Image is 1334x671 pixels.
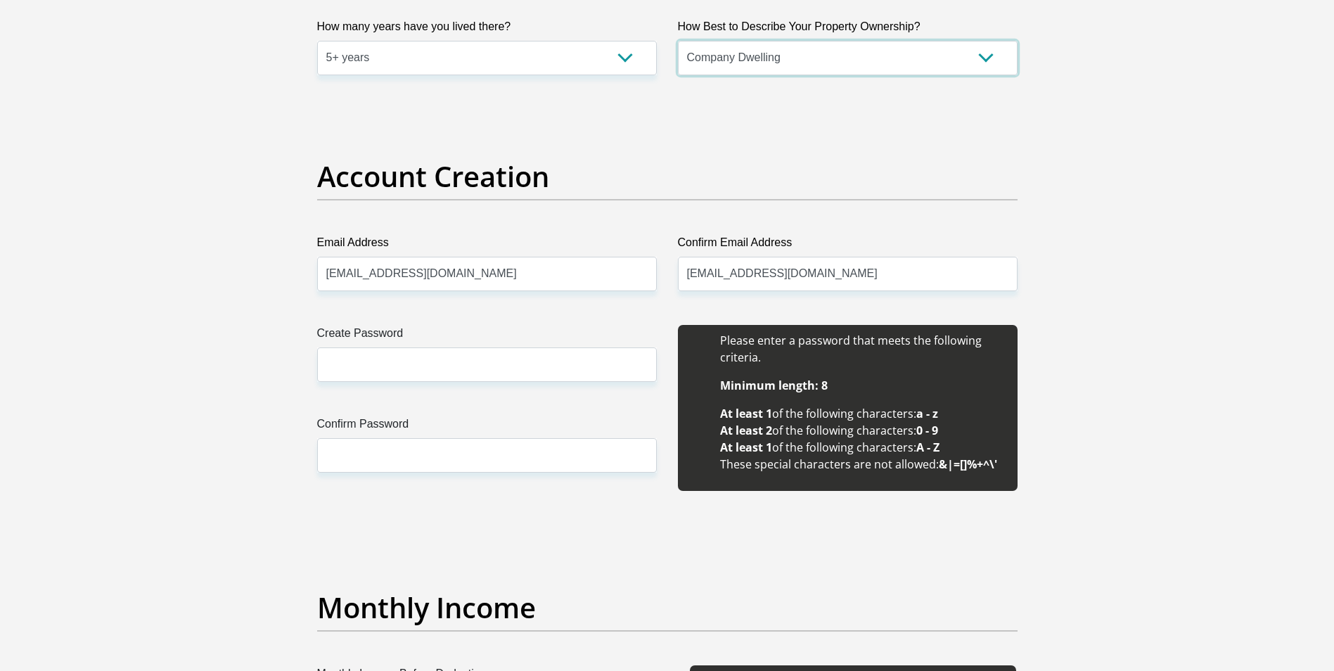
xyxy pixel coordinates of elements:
li: of the following characters: [720,405,1003,422]
li: Please enter a password that meets the following criteria. [720,332,1003,366]
b: At least 1 [720,406,772,421]
label: How Best to Describe Your Property Ownership? [678,18,1018,41]
li: of the following characters: [720,439,1003,456]
select: Please select a value [317,41,657,75]
input: Confirm Email Address [678,257,1018,291]
b: At least 1 [720,440,772,455]
li: These special characters are not allowed: [720,456,1003,473]
label: How many years have you lived there? [317,18,657,41]
input: Email Address [317,257,657,291]
input: Create Password [317,347,657,382]
b: At least 2 [720,423,772,438]
label: Confirm Email Address [678,234,1018,257]
input: Confirm Password [317,438,657,473]
select: Please select a value [678,41,1018,75]
b: Minimum length: 8 [720,378,828,393]
h2: Account Creation [317,160,1018,193]
li: of the following characters: [720,422,1003,439]
b: 0 - 9 [916,423,938,438]
b: A - Z [916,440,939,455]
label: Email Address [317,234,657,257]
b: &|=[]%+^\' [939,456,997,472]
h2: Monthly Income [317,591,1018,625]
b: a - z [916,406,938,421]
label: Confirm Password [317,416,657,438]
label: Create Password [317,325,657,347]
